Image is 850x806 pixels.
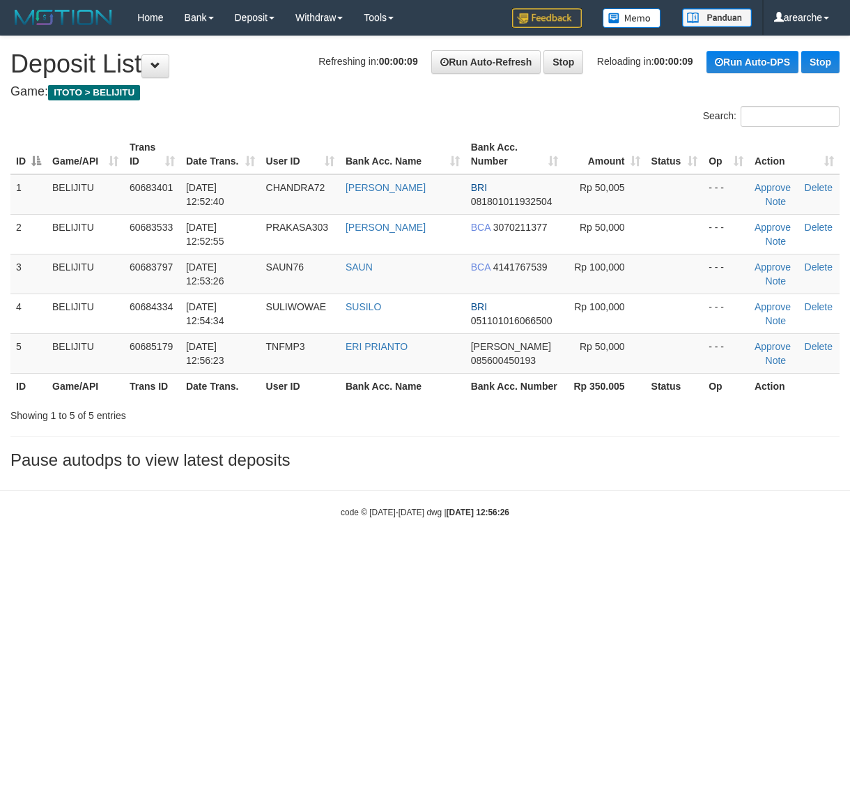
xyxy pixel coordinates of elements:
[186,222,224,247] span: [DATE] 12:52:55
[471,196,552,207] span: Copy 081801011932504 to clipboard
[186,261,224,287] span: [DATE] 12:53:26
[805,222,833,233] a: Delete
[471,182,487,193] span: BRI
[703,106,840,127] label: Search:
[47,135,124,174] th: Game/API: activate to sort column ascending
[574,261,624,273] span: Rp 100,000
[471,355,536,366] span: Copy 085600450193 to clipboard
[654,56,693,67] strong: 00:00:09
[471,301,487,312] span: BRI
[10,50,840,78] h1: Deposit List
[10,254,47,294] td: 3
[465,135,564,174] th: Bank Acc. Number: activate to sort column ascending
[47,333,124,373] td: BELIJITU
[10,174,47,215] td: 1
[755,261,791,273] a: Approve
[180,373,261,399] th: Date Trans.
[10,333,47,373] td: 5
[10,214,47,254] td: 2
[755,222,791,233] a: Approve
[130,341,173,352] span: 60685179
[706,51,798,73] a: Run Auto-DPS
[261,373,340,399] th: User ID
[574,301,624,312] span: Rp 100,000
[10,85,840,99] h4: Game:
[318,56,417,67] span: Refreshing in:
[543,50,583,74] a: Stop
[703,214,749,254] td: - - -
[749,373,840,399] th: Action
[47,294,124,333] td: BELIJITU
[603,8,661,28] img: Button%20Memo.svg
[48,85,140,100] span: ITOTO > BELIJITU
[755,182,791,193] a: Approve
[741,106,840,127] input: Search:
[766,355,787,366] a: Note
[447,508,509,517] strong: [DATE] 12:56:26
[597,56,693,67] span: Reloading in:
[755,301,791,312] a: Approve
[266,341,305,352] span: TNFMP3
[130,301,173,312] span: 60684334
[703,174,749,215] td: - - -
[47,254,124,294] td: BELIJITU
[186,341,224,366] span: [DATE] 12:56:23
[801,51,840,73] a: Stop
[703,294,749,333] td: - - -
[805,341,833,352] a: Delete
[805,182,833,193] a: Delete
[805,261,833,273] a: Delete
[10,7,116,28] img: MOTION_logo.png
[465,373,564,399] th: Bank Acc. Number
[10,373,47,399] th: ID
[10,451,840,469] h3: Pause autodps to view latest deposits
[580,182,625,193] span: Rp 50,005
[471,341,551,352] span: [PERSON_NAME]
[805,301,833,312] a: Delete
[766,315,787,326] a: Note
[431,50,541,74] a: Run Auto-Refresh
[340,135,465,174] th: Bank Acc. Name: activate to sort column ascending
[10,135,47,174] th: ID: activate to sort column descending
[493,261,548,273] span: Copy 4141767539 to clipboard
[10,403,343,423] div: Showing 1 to 5 of 5 entries
[766,275,787,287] a: Note
[512,8,582,28] img: Feedback.jpg
[493,222,548,233] span: Copy 3070211377 to clipboard
[346,341,408,352] a: ERI PRIANTO
[564,373,646,399] th: Rp 350.005
[749,135,840,174] th: Action: activate to sort column ascending
[340,373,465,399] th: Bank Acc. Name
[47,174,124,215] td: BELIJITU
[471,261,490,273] span: BCA
[341,508,509,517] small: code © [DATE]-[DATE] dwg |
[180,135,261,174] th: Date Trans.: activate to sort column ascending
[130,261,173,273] span: 60683797
[564,135,646,174] th: Amount: activate to sort column ascending
[47,214,124,254] td: BELIJITU
[47,373,124,399] th: Game/API
[186,182,224,207] span: [DATE] 12:52:40
[124,135,180,174] th: Trans ID: activate to sort column ascending
[471,222,490,233] span: BCA
[703,254,749,294] td: - - -
[580,222,625,233] span: Rp 50,000
[266,182,325,193] span: CHANDRA72
[346,261,373,273] a: SAUN
[471,315,552,326] span: Copy 051101016066500 to clipboard
[186,301,224,326] span: [DATE] 12:54:34
[682,8,752,27] img: panduan.png
[261,135,340,174] th: User ID: activate to sort column ascending
[346,222,426,233] a: [PERSON_NAME]
[130,182,173,193] span: 60683401
[379,56,418,67] strong: 00:00:09
[755,341,791,352] a: Approve
[703,373,749,399] th: Op
[266,222,329,233] span: PRAKASA303
[703,333,749,373] td: - - -
[703,135,749,174] th: Op: activate to sort column ascending
[266,301,327,312] span: SULIWOWAE
[646,373,704,399] th: Status
[130,222,173,233] span: 60683533
[266,261,304,273] span: SAUN76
